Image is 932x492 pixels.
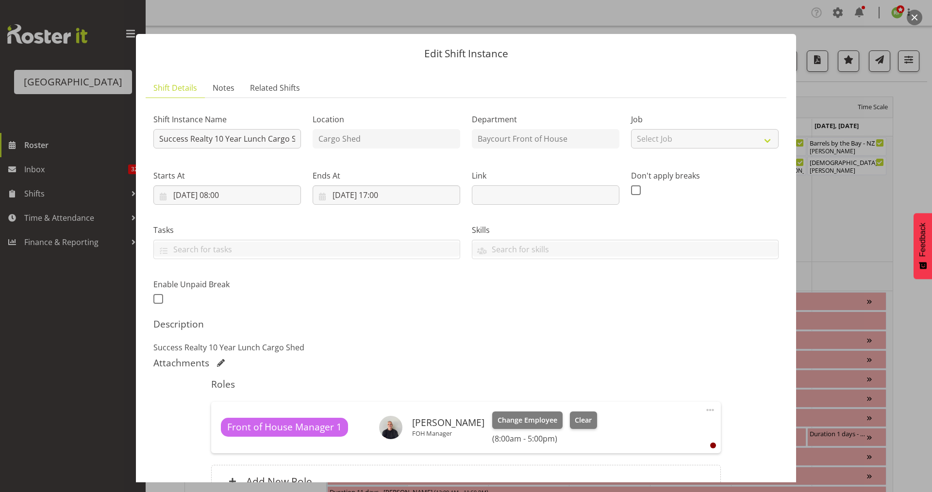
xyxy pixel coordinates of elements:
[153,318,779,330] h5: Description
[472,224,779,236] label: Skills
[472,170,619,181] label: Link
[412,429,484,437] p: FOH Manager
[575,415,592,426] span: Clear
[412,417,484,428] h6: [PERSON_NAME]
[153,357,209,369] h5: Attachments
[146,49,786,59] p: Edit Shift Instance
[631,170,779,181] label: Don't apply breaks
[153,342,779,353] p: Success Realty 10 Year Lunch Cargo Shed
[472,242,778,257] input: Search for skills
[246,475,312,488] h6: Add New Role
[570,411,598,429] button: Clear
[153,129,301,148] input: Shift Instance Name
[153,279,301,290] label: Enable Unpaid Break
[213,82,234,94] span: Notes
[313,170,460,181] label: Ends At
[313,185,460,205] input: Click to select...
[472,114,619,125] label: Department
[153,170,301,181] label: Starts At
[250,82,300,94] span: Related Shifts
[313,114,460,125] label: Location
[631,114,779,125] label: Job
[211,378,720,390] h5: Roles
[153,224,460,236] label: Tasks
[154,242,460,257] input: Search for tasks
[498,415,557,426] span: Change Employee
[710,443,716,448] div: User is clocked out
[153,114,301,125] label: Shift Instance Name
[492,434,597,443] h6: (8:00am - 5:00pm)
[153,185,301,205] input: Click to select...
[492,411,563,429] button: Change Employee
[153,82,197,94] span: Shift Details
[918,223,927,257] span: Feedback
[227,420,342,434] span: Front of House Manager 1
[914,213,932,279] button: Feedback - Show survey
[379,416,402,439] img: aaron-smarte17f1d9530554f4cf5705981c6d53785.png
